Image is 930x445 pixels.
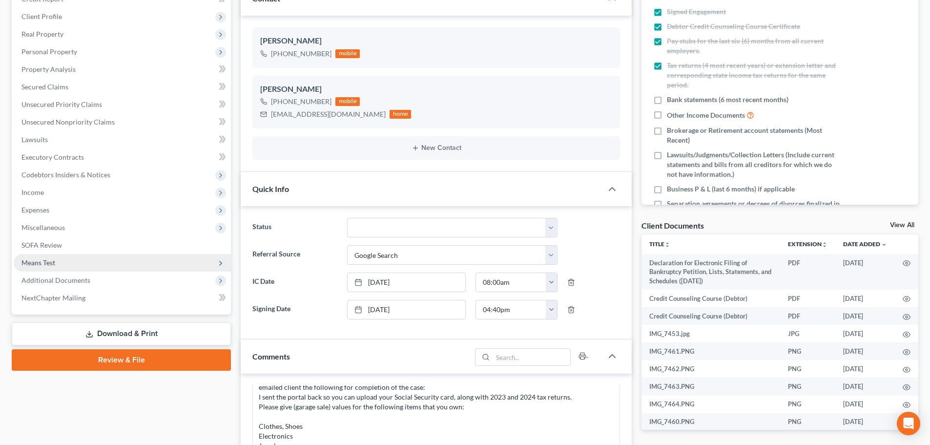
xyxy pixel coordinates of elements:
td: IMG_7453.jpg [641,325,780,342]
a: Unsecured Priority Claims [14,96,231,113]
button: New Contact [260,144,612,152]
span: SOFA Review [21,241,62,249]
td: Credit Counseling Course (Debtor) [641,307,780,325]
span: Brokerage or Retirement account statements (Most Recent) [667,126,841,145]
td: [DATE] [835,378,895,395]
td: PNG [780,342,835,360]
td: IMG_7462.PNG [641,360,780,378]
td: [DATE] [835,342,895,360]
div: [PERSON_NAME] [260,84,612,95]
a: Extensionunfold_more [788,240,827,248]
label: Signing Date [248,300,342,319]
span: NextChapter Mailing [21,294,85,302]
label: Referral Source [248,245,342,265]
div: [PHONE_NUMBER] [271,49,331,59]
a: [DATE] [348,273,465,292]
a: Date Added expand_more [843,240,887,248]
div: mobile [335,49,360,58]
i: unfold_more [822,242,827,248]
span: Lawsuits [21,135,48,144]
a: Lawsuits [14,131,231,148]
td: IMG_7463.PNG [641,378,780,395]
span: Client Profile [21,12,62,21]
div: [PHONE_NUMBER] [271,97,331,106]
span: Business P & L (last 6 months) if applicable [667,184,795,194]
span: Separation agreements or decrees of divorces finalized in the past 2 years [667,199,841,218]
span: Codebtors Insiders & Notices [21,170,110,179]
div: mobile [335,97,360,106]
td: PDF [780,307,835,325]
div: [PERSON_NAME] [260,35,612,47]
div: home [390,110,411,119]
a: View All [890,222,914,229]
td: PNG [780,396,835,413]
td: JPG [780,325,835,342]
i: expand_more [881,242,887,248]
a: Download & Print [12,322,231,345]
td: PNG [780,413,835,431]
td: PDF [780,254,835,290]
td: IMG_7464.PNG [641,396,780,413]
a: Unsecured Nonpriority Claims [14,113,231,131]
td: [DATE] [835,396,895,413]
td: [DATE] [835,325,895,342]
a: [DATE] [348,300,465,319]
label: Status [248,218,342,237]
td: [DATE] [835,360,895,378]
td: Credit Counseling Course (Debtor) [641,290,780,307]
div: Client Documents [641,220,704,231]
span: Lawsuits/Judgments/Collection Letters (Include current statements and bills from all creditors fo... [667,150,841,179]
td: Declaration for Electronic Filing of Bankruptcy Petition, Lists, Statements, and Schedules ([DATE]) [641,254,780,290]
div: Open Intercom Messenger [897,412,920,435]
span: Quick Info [252,184,289,193]
span: Expenses [21,206,49,214]
a: SOFA Review [14,236,231,254]
span: Pay stubs for the last six (6) months from all current employers. [667,36,841,56]
span: Tax returns (4 most recent years) or extension letter and corresponding state income tax returns ... [667,61,841,90]
span: Personal Property [21,47,77,56]
a: Property Analysis [14,61,231,78]
td: [DATE] [835,290,895,307]
a: Titleunfold_more [649,240,670,248]
span: Miscellaneous [21,223,65,232]
input: Search... [493,349,571,365]
span: Secured Claims [21,83,68,91]
td: [DATE] [835,254,895,290]
a: Secured Claims [14,78,231,96]
a: Executory Contracts [14,148,231,166]
span: Unsecured Priority Claims [21,100,102,108]
span: Bank statements (6 most recent months) [667,95,788,105]
td: IMG_7460.PNG [641,413,780,431]
span: Additional Documents [21,276,90,284]
td: PNG [780,378,835,395]
a: Review & File [12,349,231,371]
span: Other Income Documents [667,110,745,120]
td: IMG_7461.PNG [641,342,780,360]
input: -- : -- [476,273,546,292]
td: PDF [780,290,835,307]
span: Debtor Credit Counseling Course Certificate [667,21,800,31]
span: Unsecured Nonpriority Claims [21,118,115,126]
div: [EMAIL_ADDRESS][DOMAIN_NAME] [271,109,386,119]
td: [DATE] [835,413,895,431]
td: PNG [780,360,835,378]
td: [DATE] [835,307,895,325]
span: Comments [252,352,290,361]
span: Property Analysis [21,65,76,73]
input: -- : -- [476,300,546,319]
span: Income [21,188,44,196]
a: NextChapter Mailing [14,289,231,307]
label: IC Date [248,273,342,292]
span: Means Test [21,258,55,267]
span: Real Property [21,30,63,38]
span: Executory Contracts [21,153,84,161]
i: unfold_more [664,242,670,248]
span: Signed Engagement [667,7,726,17]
